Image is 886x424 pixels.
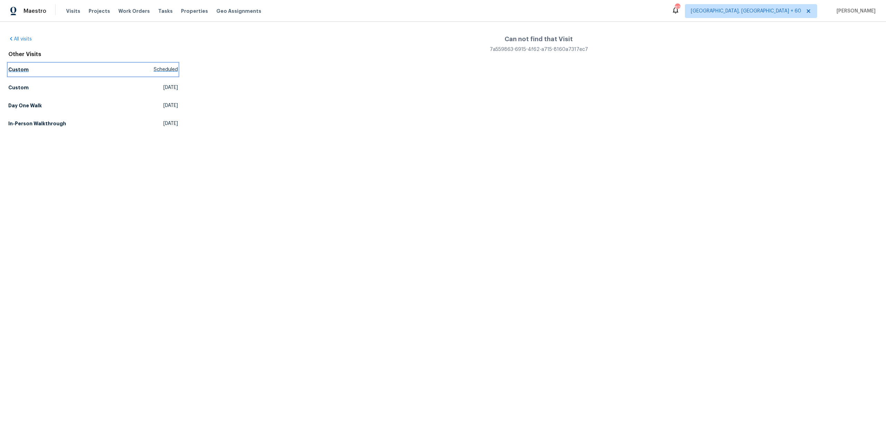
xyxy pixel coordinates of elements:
span: [DATE] [163,120,178,127]
h5: Custom [8,84,29,91]
span: Properties [181,8,208,15]
div: 7a559863-6915-4f62-a715-8160a7317ec7 [490,46,588,53]
span: Maestro [24,8,46,15]
h5: Day One Walk [8,102,42,109]
span: [DATE] [163,102,178,109]
span: [PERSON_NAME] [834,8,876,15]
a: Custom[DATE] [8,81,178,94]
span: Visits [66,8,80,15]
h5: Custom [8,66,29,73]
span: Geo Assignments [216,8,261,15]
div: 870 [675,4,680,11]
a: All visits [8,37,32,42]
span: Work Orders [118,8,150,15]
span: [GEOGRAPHIC_DATA], [GEOGRAPHIC_DATA] + 60 [691,8,801,15]
h4: Can not find that Visit [490,36,588,43]
span: Tasks [158,9,173,13]
a: Day One Walk[DATE] [8,99,178,112]
span: Projects [89,8,110,15]
span: [DATE] [163,84,178,91]
a: CustomScheduled [8,63,178,76]
a: In-Person Walkthrough[DATE] [8,117,178,130]
h5: In-Person Walkthrough [8,120,66,127]
div: Other Visits [8,51,178,58]
span: Scheduled [154,66,178,73]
